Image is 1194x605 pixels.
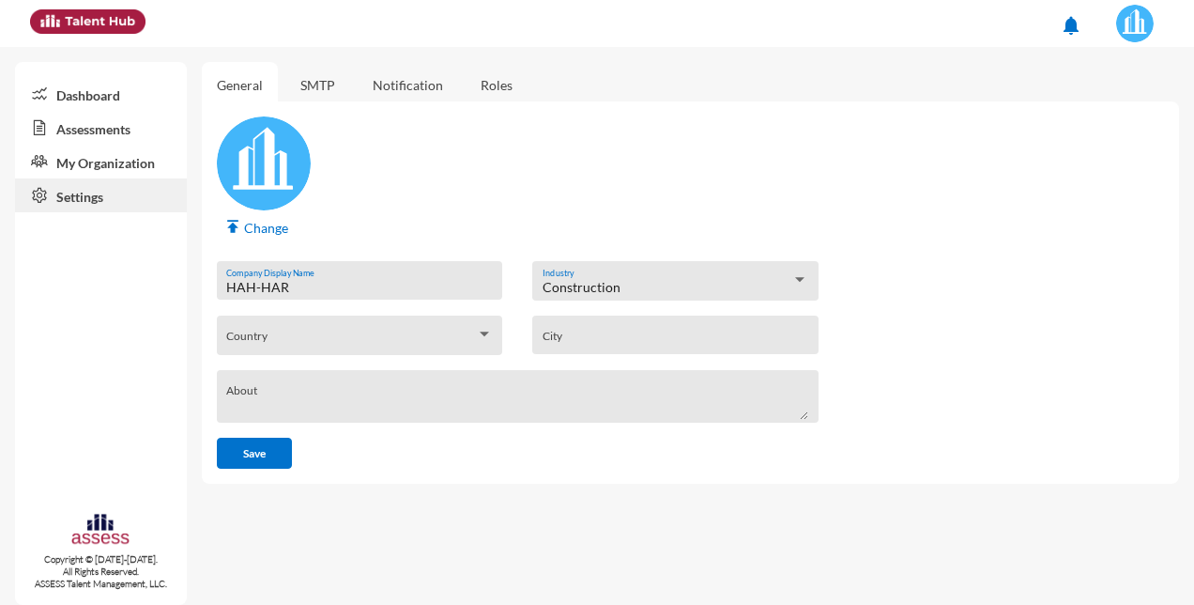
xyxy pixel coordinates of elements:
a: Assessments [15,111,187,145]
a: General [217,77,263,93]
span: Construction [543,279,620,295]
a: Settings [15,178,187,212]
mat-icon: notifications [1060,14,1082,37]
a: My Organization [15,145,187,178]
p: Copyright © [DATE]-[DATE]. All Rights Reserved. ASSESS Talent Management, LLC. [15,553,187,590]
img: assesscompany-logo.png [70,512,130,550]
a: Dashboard [15,77,187,111]
a: Roles [466,62,528,108]
a: SMTP [285,62,350,108]
button: Save [217,438,292,469]
a: Notification [358,62,458,108]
